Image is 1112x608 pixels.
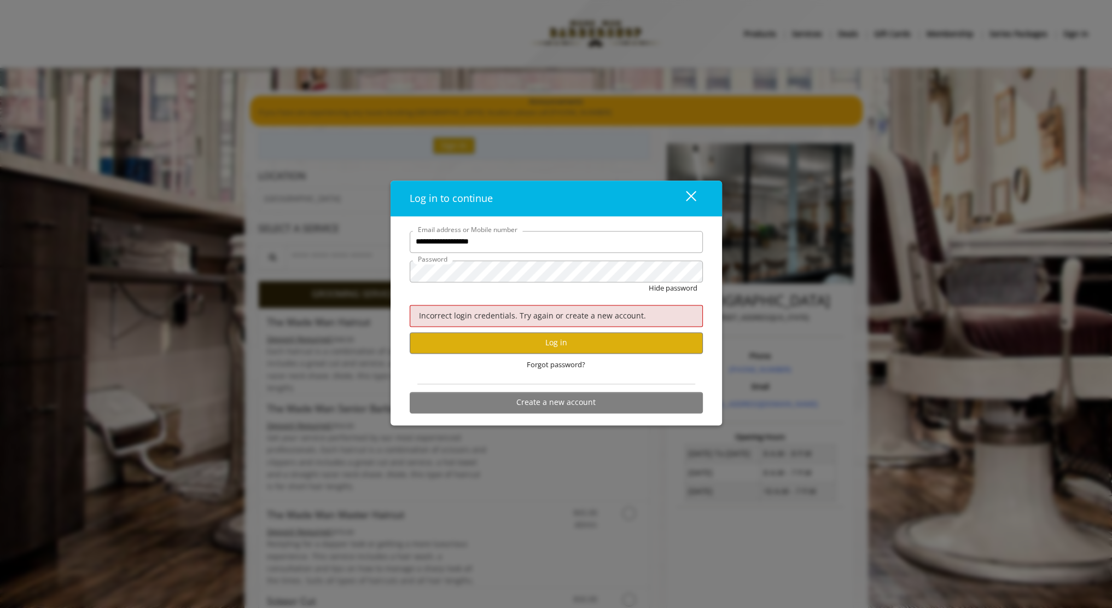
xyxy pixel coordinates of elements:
[410,231,703,253] input: Email address or Mobile number
[673,190,695,207] div: close dialog
[649,282,697,294] button: Hide password
[527,359,585,370] span: Forgot password?
[410,260,703,282] input: Password
[666,187,703,210] button: close dialog
[410,392,703,413] button: Create a new account
[412,224,523,235] label: Email address or Mobile number
[410,332,703,354] button: Log in
[419,310,646,321] span: Incorrect login credentials. Try again or create a new account.
[410,192,493,205] span: Log in to continue
[412,254,453,264] label: Password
